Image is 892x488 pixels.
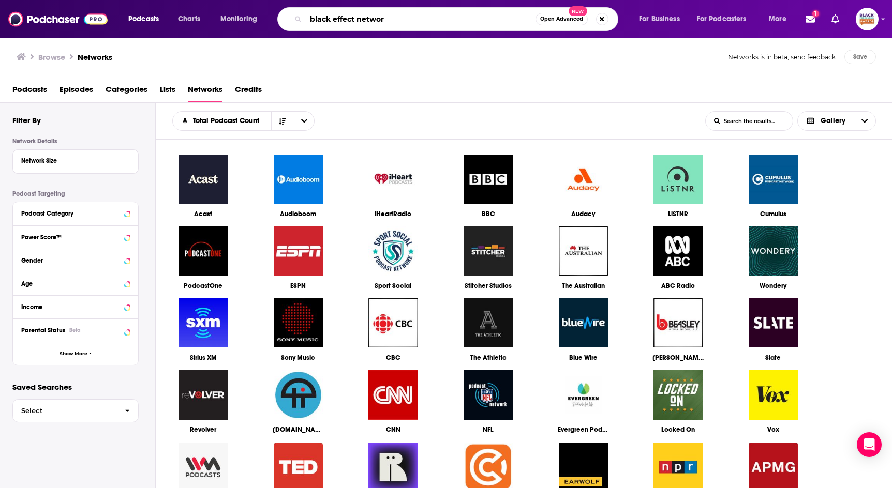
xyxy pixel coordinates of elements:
button: Networks is in beta, send feedback. [725,50,840,64]
a: ESPN logoESPN [273,224,324,296]
img: Podchaser - Follow, Share and Rate Podcasts [8,9,108,29]
button: Age [21,277,130,289]
span: Cumulus [760,210,786,218]
span: For Podcasters [697,12,747,26]
span: More [769,12,786,26]
img: PodcastOne logo [177,225,229,277]
a: CNN logoCNN [367,368,419,440]
h3: Browse [38,52,65,62]
button: Open AdvancedNew [536,13,588,25]
a: ABC Radio logoABC Radio [652,224,704,296]
a: Audioboom logoAudioboom [273,152,324,224]
span: For Business [639,12,680,26]
span: Total Podcast Count [193,117,263,125]
button: Save [844,50,876,64]
span: Vox [767,425,779,434]
span: Acast [194,210,212,218]
button: Network Size [21,154,130,167]
a: Show notifications dropdown [801,10,819,28]
span: NFL [483,425,494,434]
a: LiSTNR logoLiSTNR [652,152,704,224]
a: Lists [160,81,175,102]
img: TWiT.tv logo [273,369,324,420]
a: Beasley Media logo[PERSON_NAME] Media [652,296,704,368]
button: open menu [172,117,272,125]
p: Network Details [12,138,139,145]
a: Episodes [60,81,93,102]
p: Saved Searches [12,382,139,392]
a: Vox logoVox [748,368,799,440]
span: Monitoring [220,12,257,26]
h2: Choose List sort [172,111,315,131]
a: Charts [171,11,206,27]
a: Cumulus logoCumulus [748,152,799,224]
div: Age [21,280,121,287]
span: iHeartRadio [375,210,411,218]
h2: Filter By [12,115,41,125]
span: Credits [235,81,262,102]
span: Revolver [190,425,216,434]
span: ESPN [290,282,306,290]
span: Logged in as blackpodcastingawards [856,8,879,30]
span: Locked On [661,425,695,434]
a: Networks [188,81,222,102]
img: Revolver logo [177,369,229,420]
button: Income [21,300,130,313]
button: Gender [21,253,130,266]
span: Show More [60,351,87,357]
span: Evergreen Podcasts [558,425,619,434]
button: Show More [13,342,138,365]
span: Open Advanced [540,17,583,22]
span: Categories [106,81,147,102]
span: Audioboom [280,210,316,218]
span: Charts [178,12,200,26]
span: ABC Radio [661,282,695,290]
a: Wondery logoWondery [748,224,799,296]
img: Evergreen Podcasts logo [558,369,609,420]
a: Networks [78,52,112,62]
span: New [569,6,587,16]
span: LiSTNR [668,210,688,218]
span: Parental Status [21,327,65,334]
span: Podcasts [12,81,47,102]
button: open menu [121,11,172,27]
span: Select [13,407,116,414]
button: open menu [762,11,799,27]
div: Gender [21,257,121,264]
a: PodcastOne logoPodcastOne [177,224,229,296]
span: Sport Social [375,282,411,290]
span: BBC [482,210,495,218]
img: Vox logo [748,369,799,420]
p: Podcast Targeting [12,190,139,197]
div: Power Score™ [21,234,121,241]
span: Wondery [760,282,786,290]
div: Podcast Category [21,210,121,217]
a: Stitcher Studios logoStitcher Studios [463,224,514,296]
img: iHeartRadio logo [367,154,419,205]
img: ABC Radio logo [652,225,704,277]
a: Show notifications dropdown [827,10,843,28]
span: Stitcher Studios [465,282,512,290]
button: Podcast Category [21,206,130,219]
div: Search podcasts, credits, & more... [287,7,628,31]
button: Select [12,399,139,422]
img: CBC logo [367,297,419,348]
a: Acast logoAcast [177,152,229,224]
div: Income [21,303,121,311]
img: Beasley Media logo [652,297,704,348]
img: Stitcher Studios logo [463,225,514,277]
button: Show profile menu [856,8,879,30]
img: Locked On logo [652,369,704,420]
span: Gallery [821,117,845,125]
img: Blue Wire logo [558,297,609,348]
a: iHeartRadio logoiHeartRadio [367,152,419,224]
img: User Profile [856,8,879,30]
img: Slate logo [748,297,799,348]
span: Sony Music [281,354,315,362]
a: NFL logoNFL [463,368,514,440]
input: Search podcasts, credits, & more... [306,11,536,27]
span: Podcasts [128,12,159,26]
span: The Australian [562,282,605,290]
